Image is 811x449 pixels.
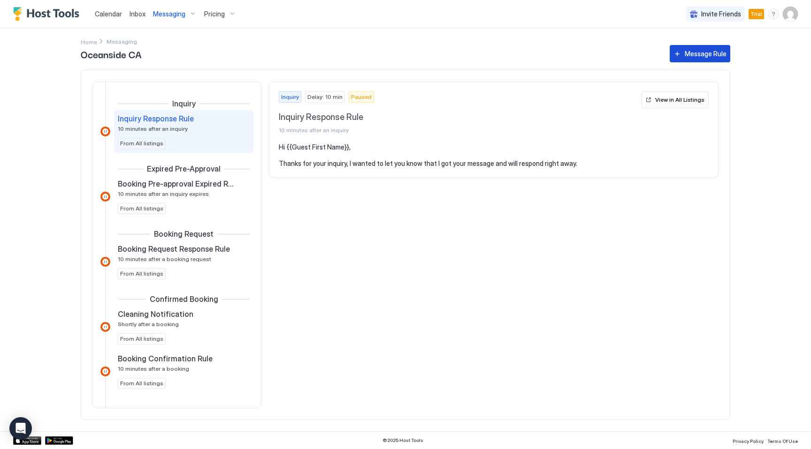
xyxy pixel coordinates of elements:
[120,379,163,388] span: From All listings
[81,37,97,46] a: Home
[45,436,73,445] a: Google Play Store
[81,38,97,45] span: Home
[118,255,211,262] span: 10 minutes after a booking request
[768,8,779,20] div: menu
[281,93,299,101] span: Inquiry
[130,9,145,19] a: Inbox
[642,91,709,108] button: View in All Listings
[118,125,188,132] span: 10 minutes after an inquiry
[701,10,741,18] span: Invite Friends
[9,417,32,440] div: Open Intercom Messenger
[783,7,798,22] div: User profile
[767,435,798,445] a: Terms Of Use
[118,114,194,123] span: Inquiry Response Rule
[130,10,145,18] span: Inbox
[733,438,764,444] span: Privacy Policy
[383,437,423,443] span: © 2025 Host Tools
[13,436,41,445] a: App Store
[118,179,235,188] span: Booking Pre-approval Expired Rule
[118,354,213,363] span: Booking Confirmation Rule
[204,10,225,18] span: Pricing
[750,10,762,18] span: Trial
[118,190,209,197] span: 10 minutes after an inquiry expires
[95,9,122,19] a: Calendar
[307,93,343,101] span: Delay: 10 min
[81,37,97,46] div: Breadcrumb
[153,10,185,18] span: Messaging
[670,45,730,62] button: Message Rule
[351,93,372,101] span: Paused
[107,38,137,45] span: Breadcrumb
[118,244,230,254] span: Booking Request Response Rule
[655,96,704,104] div: View in All Listings
[685,49,727,59] div: Message Rule
[150,294,218,304] span: Confirmed Booking
[120,269,163,278] span: From All listings
[172,99,196,108] span: Inquiry
[279,127,638,134] span: 10 minutes after an inquiry
[81,47,660,61] span: Oceanside CA
[118,321,179,328] span: Shortly after a booking
[13,7,84,21] a: Host Tools Logo
[95,10,122,18] span: Calendar
[154,229,214,239] span: Booking Request
[120,204,163,213] span: From All listings
[279,112,638,123] span: Inquiry Response Rule
[118,309,193,319] span: Cleaning Notification
[120,335,163,343] span: From All listings
[118,365,189,372] span: 10 minutes after a booking
[147,164,221,173] span: Expired Pre-Approval
[279,143,709,168] pre: Hi {{Guest First Name}}, Thanks for your inquiry, I wanted to let you know that I got your messag...
[767,438,798,444] span: Terms Of Use
[120,139,163,148] span: From All listings
[733,435,764,445] a: Privacy Policy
